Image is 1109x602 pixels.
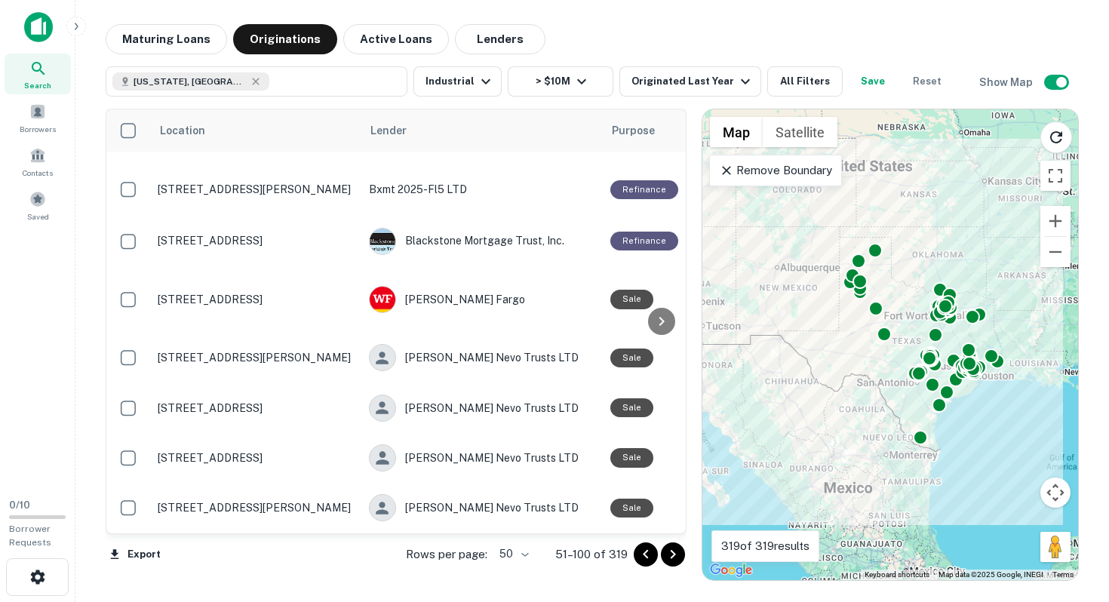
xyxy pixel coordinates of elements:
button: Industrial [413,66,502,97]
button: Toggle fullscreen view [1040,161,1071,191]
p: Rows per page: [406,545,487,564]
div: Sale [610,398,653,417]
p: [STREET_ADDRESS][PERSON_NAME] [158,351,354,364]
a: Search [5,54,71,94]
button: Keyboard shortcuts [865,570,929,580]
img: picture [370,287,395,312]
div: 0 0 [702,109,1078,580]
div: This loan purpose was for refinancing [610,232,678,250]
button: Go to previous page [634,542,658,567]
th: Purpose [603,109,752,152]
button: Zoom in [1040,206,1071,236]
div: [PERSON_NAME] Nevo Trusts LTD [369,494,595,521]
a: Terms (opens in new tab) [1052,570,1074,579]
button: Go to next page [661,542,685,567]
p: Bxmt 2025-fl5 LTD [369,181,595,198]
h6: Show Map [979,74,1035,91]
p: [STREET_ADDRESS] [158,401,354,415]
th: Location [150,109,361,152]
div: Originated Last Year [631,72,754,91]
p: [STREET_ADDRESS][PERSON_NAME] [158,183,354,196]
div: [PERSON_NAME] Nevo Trusts LTD [369,395,595,422]
div: [PERSON_NAME] Fargo [369,286,595,313]
button: Show street map [710,117,763,147]
img: picture [370,229,395,254]
p: 319 of 319 results [721,537,809,555]
span: Purpose [612,121,674,140]
span: Lender [370,121,407,140]
div: Sale [610,290,653,309]
span: Borrower Requests [9,524,51,548]
div: [PERSON_NAME] Nevo Trusts LTD [369,344,595,371]
a: Borrowers [5,97,71,138]
button: Originations [233,24,337,54]
a: Contacts [5,141,71,182]
button: Zoom out [1040,237,1071,267]
span: Search [24,79,51,91]
div: [PERSON_NAME] Nevo Trusts LTD [369,444,595,471]
span: [US_STATE], [GEOGRAPHIC_DATA] [134,75,247,88]
span: Map data ©2025 Google, INEGI [939,570,1043,579]
button: Originated Last Year [619,66,761,97]
button: All Filters [767,66,843,97]
button: Save your search to get updates of matches that match your search criteria. [849,66,897,97]
div: Blackstone Mortgage Trust, Inc. [369,228,595,255]
button: Reload search area [1040,121,1072,153]
button: Export [106,543,164,566]
button: Show satellite imagery [763,117,837,147]
div: 50 [493,543,531,565]
button: Reset [903,66,951,97]
button: > $10M [508,66,613,97]
div: This loan purpose was for refinancing [610,180,678,199]
div: Sale [610,349,653,367]
button: [US_STATE], [GEOGRAPHIC_DATA] [106,66,407,97]
button: Lenders [455,24,545,54]
button: Map camera controls [1040,478,1071,508]
img: capitalize-icon.png [24,12,53,42]
span: 0 / 10 [9,499,30,511]
p: [STREET_ADDRESS][PERSON_NAME] [158,501,354,514]
span: Borrowers [20,123,56,135]
p: Remove Boundary [719,161,831,180]
span: Location [159,121,225,140]
div: Sale [610,448,653,467]
p: [STREET_ADDRESS] [158,451,354,465]
p: 51–100 of 319 [555,545,628,564]
iframe: Chat Widget [1034,481,1109,554]
a: Saved [5,185,71,226]
a: Open this area in Google Maps (opens a new window) [706,561,756,580]
div: Sale [610,499,653,518]
p: [STREET_ADDRESS] [158,293,354,306]
span: Saved [27,210,49,223]
button: Active Loans [343,24,449,54]
button: Maturing Loans [106,24,227,54]
span: Contacts [23,167,53,179]
img: Google [706,561,756,580]
p: [STREET_ADDRESS] [158,234,354,247]
th: Lender [361,109,603,152]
